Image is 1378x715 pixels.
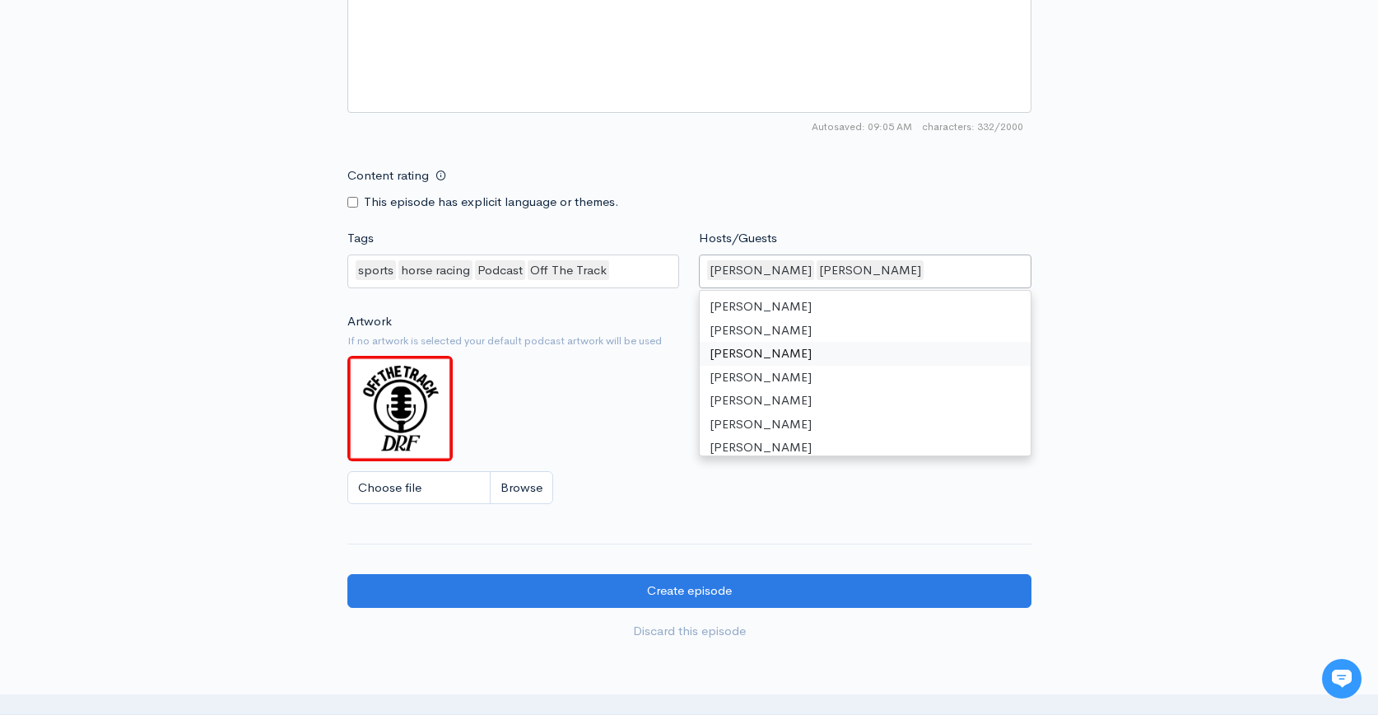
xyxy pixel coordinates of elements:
div: horse racing [398,260,473,281]
div: Off The Track [528,260,609,281]
a: Discard this episode [347,615,1031,648]
p: Find an answer quickly [22,283,307,302]
span: New conversation [106,228,198,241]
input: Create episode [347,574,1031,608]
div: [PERSON_NAME] [700,295,1031,319]
h1: Hi 👋 [25,80,305,106]
div: [PERSON_NAME] [707,260,814,281]
label: Tags [347,229,374,248]
div: sports [356,260,396,281]
div: Podcast [475,260,525,281]
span: 332/2000 [922,119,1023,134]
iframe: gist-messenger-bubble-iframe [1322,659,1362,699]
label: Content rating [347,159,429,193]
small: If no artwork is selected your default podcast artwork will be used [347,333,1031,349]
div: [PERSON_NAME] [700,413,1031,437]
h2: Just let us know if you need anything and we'll be happy to help! 🙂 [25,110,305,189]
div: [PERSON_NAME] [700,342,1031,366]
button: New conversation [26,218,304,251]
label: Hosts/Guests [699,229,777,248]
span: Autosaved: 09:05 AM [812,119,912,134]
div: [PERSON_NAME] [817,260,924,281]
label: This episode has explicit language or themes. [364,193,619,212]
div: [PERSON_NAME] [700,436,1031,460]
div: [PERSON_NAME] [700,389,1031,413]
input: Search articles [48,310,294,343]
div: [PERSON_NAME] [700,319,1031,343]
div: [PERSON_NAME] [700,366,1031,390]
label: Artwork [347,312,392,331]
